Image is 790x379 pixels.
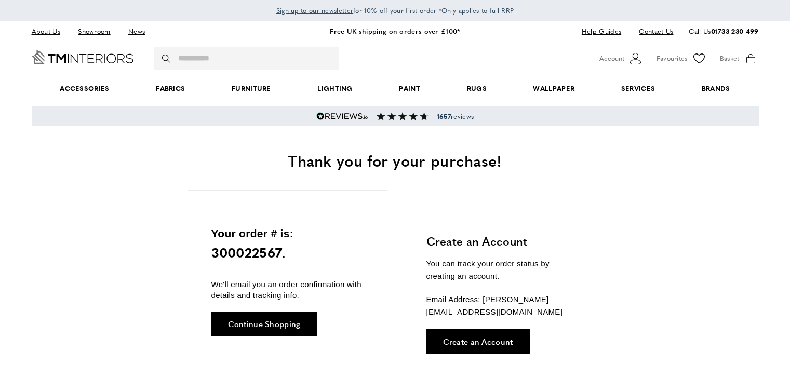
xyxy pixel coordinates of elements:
[330,26,460,36] a: Free UK shipping on orders over £100*
[211,312,317,336] a: Continue Shopping
[599,53,624,64] span: Account
[276,6,354,15] span: Sign up to our newsletter
[657,51,707,66] a: Favourites
[32,50,133,64] a: Go to Home page
[162,47,172,70] button: Search
[316,112,368,120] img: Reviews.io 5 stars
[689,26,758,37] p: Call Us
[288,149,502,171] span: Thank you for your purchase!
[294,73,376,104] a: Lighting
[657,53,688,64] span: Favourites
[678,73,753,104] a: Brands
[426,293,580,318] p: Email Address: [PERSON_NAME][EMAIL_ADDRESS][DOMAIN_NAME]
[599,51,644,66] button: Customer Account
[36,73,132,104] span: Accessories
[510,73,598,104] a: Wallpaper
[443,337,513,345] span: Create an Account
[426,329,530,354] a: Create an Account
[132,73,208,104] a: Fabrics
[437,112,451,121] strong: 1657
[228,320,301,328] span: Continue Shopping
[211,225,364,264] p: Your order # is: .
[377,112,429,120] img: Reviews section
[376,73,444,104] a: Paint
[574,24,629,38] a: Help Guides
[70,24,118,38] a: Showroom
[598,73,678,104] a: Services
[208,73,294,104] a: Furniture
[276,6,514,15] span: for 10% off your first order *Only applies to full RRP
[426,233,580,249] h3: Create an Account
[426,258,580,282] p: You can track your order status by creating an account.
[211,279,364,301] p: We'll email you an order confirmation with details and tracking info.
[444,73,510,104] a: Rugs
[711,26,759,36] a: 01733 230 499
[211,242,283,263] span: 300022567
[631,24,673,38] a: Contact Us
[276,5,354,16] a: Sign up to our newsletter
[32,24,68,38] a: About Us
[120,24,153,38] a: News
[437,112,474,120] span: reviews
